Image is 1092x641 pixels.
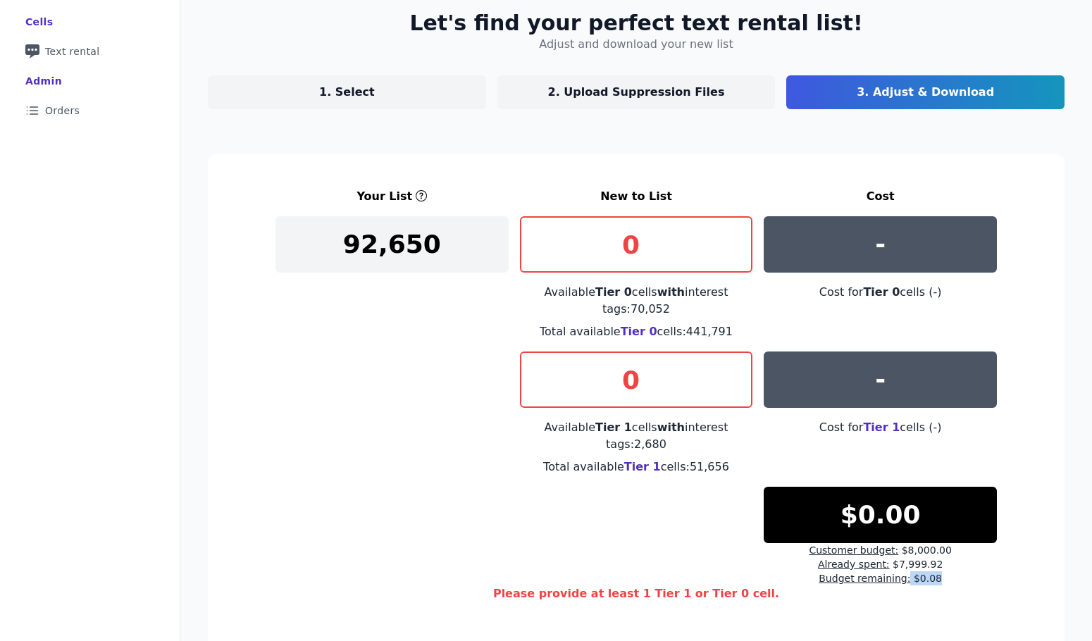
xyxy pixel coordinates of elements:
span: Budget remaining: [819,573,910,584]
span: Tier 0 [863,285,900,299]
h3: Your List [356,188,412,205]
p: - [875,230,886,259]
a: Text rental [11,36,168,67]
span: Tier 0 [621,325,657,338]
p: $0.00 [840,501,921,529]
div: Available cells interest tags: 2,680 [520,419,753,453]
span: Tier 1 [595,421,632,434]
p: - [875,366,886,394]
h3: Cost [764,188,997,205]
div: Cells [25,15,53,29]
span: Already spent: [818,559,890,570]
h3: New to List [520,188,753,205]
h2: Let's find your perfect text rental list! [409,11,862,36]
a: 1. Select [208,75,486,109]
div: Total available cells: 51,656 [520,459,753,475]
span: Tier 1 [863,421,900,434]
div: Admin [25,74,62,88]
span: Customer budget: [809,544,898,556]
a: 3. Adjust & Download [786,75,1065,109]
div: Cost for cells ( - ) [764,419,997,436]
div: Available cells interest tags: 70,052 [520,284,753,318]
p: 1. Select [319,84,375,101]
h4: Adjust and download your new list [539,36,733,53]
div: Total available cells: 441,791 [520,323,753,340]
p: 3. Adjust & Download [857,84,994,101]
span: Tier 1 [624,460,661,473]
div: $8,000.00 $7,999.92 $0.08 [764,543,997,585]
span: with [657,285,685,299]
div: Cost for cells ( - ) [764,284,997,301]
a: Orders [11,95,168,126]
span: Text rental [45,44,100,58]
span: with [657,421,685,434]
p: 2. Upload Suppression Files [548,84,725,101]
span: Orders [45,104,80,118]
p: 92,650 [343,230,441,259]
a: 2. Upload Suppression Files [497,75,776,109]
span: Tier 0 [595,285,632,299]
